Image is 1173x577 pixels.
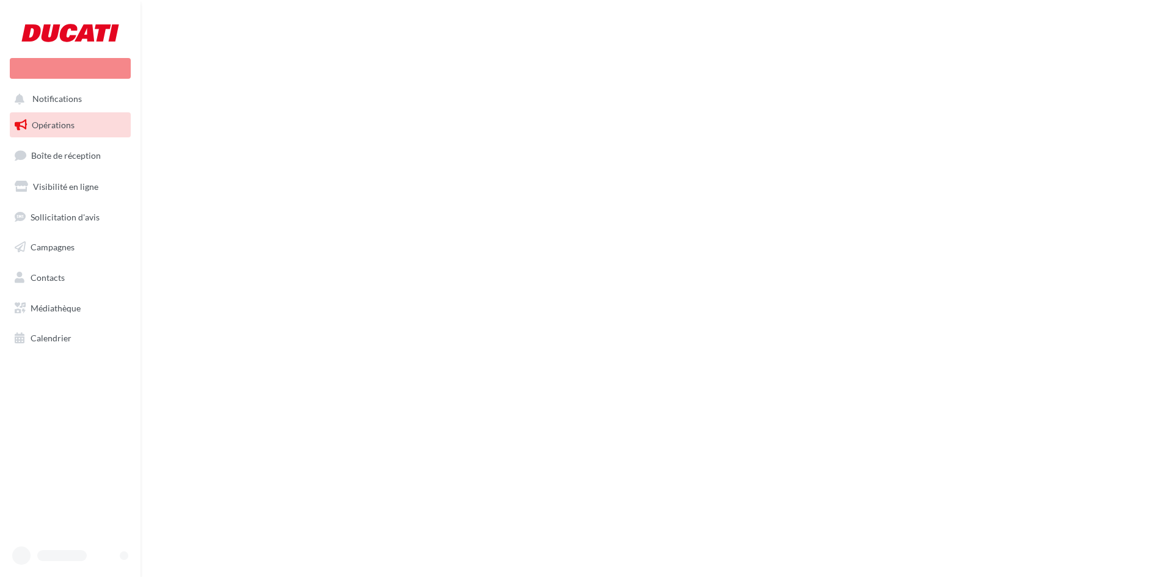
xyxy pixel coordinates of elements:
a: Sollicitation d'avis [7,205,133,230]
a: Visibilité en ligne [7,174,133,200]
a: Contacts [7,265,133,291]
span: Sollicitation d'avis [31,211,100,222]
span: Boîte de réception [31,150,101,161]
span: Contacts [31,272,65,283]
a: Opérations [7,112,133,138]
div: Nouvelle campagne [10,58,131,79]
span: Campagnes [31,242,75,252]
a: Boîte de réception [7,142,133,169]
span: Visibilité en ligne [33,181,98,192]
span: Notifications [32,94,82,104]
a: Médiathèque [7,296,133,321]
a: Calendrier [7,325,133,351]
a: Campagnes [7,234,133,260]
span: Calendrier [31,333,71,343]
span: Opérations [32,120,75,130]
span: Médiathèque [31,303,81,313]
